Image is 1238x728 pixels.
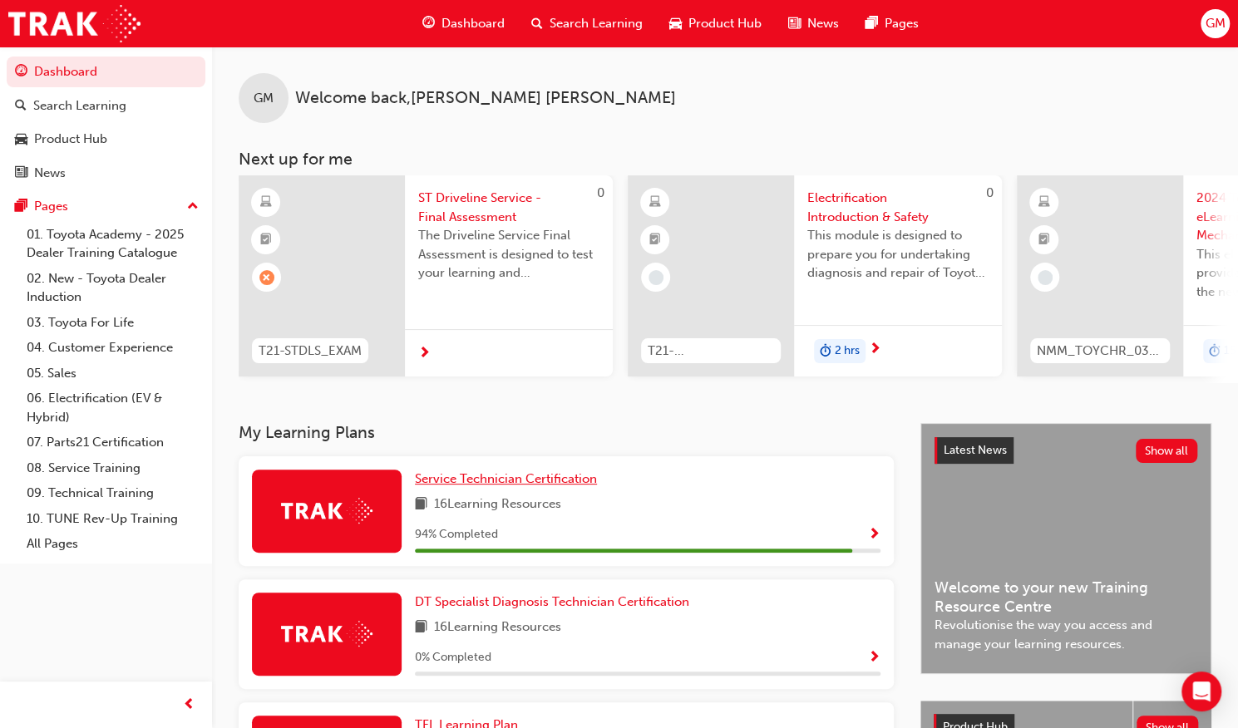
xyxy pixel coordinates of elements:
[518,7,656,41] a: search-iconSearch Learning
[920,423,1211,674] a: Latest NewsShow allWelcome to your new Training Resource CentreRevolutionise the way you access a...
[415,594,689,609] span: DT Specialist Diagnosis Technician Certification
[868,524,880,545] button: Show Progress
[20,386,205,430] a: 06. Electrification (EV & Hybrid)
[239,423,894,442] h3: My Learning Plans
[1038,192,1050,214] span: learningResourceType_ELEARNING-icon
[15,99,27,114] span: search-icon
[1037,342,1163,361] span: NMM_TOYCHR_032024_MODULE_1
[869,342,881,357] span: next-icon
[20,222,205,266] a: 01. Toyota Academy - 2025 Dealer Training Catalogue
[8,5,141,42] img: Trak
[20,266,205,310] a: 02. New - Toyota Dealer Induction
[15,166,27,181] span: news-icon
[835,342,860,361] span: 2 hrs
[7,191,205,222] button: Pages
[1201,9,1230,38] button: GM
[212,150,1238,169] h3: Next up for me
[259,342,362,361] span: T21-STDLS_EXAM
[868,528,880,543] span: Show Progress
[868,651,880,666] span: Show Progress
[1181,671,1221,711] div: Open Intercom Messenger
[34,164,66,183] div: News
[935,616,1197,653] span: Revolutionise the way you access and manage your learning resources.
[944,443,1007,457] span: Latest News
[7,91,205,121] a: Search Learning
[649,229,661,251] span: booktick-icon
[20,531,205,557] a: All Pages
[1205,14,1225,33] span: GM
[281,498,372,524] img: Trak
[868,647,880,668] button: Show Progress
[239,175,613,376] a: 0T21-STDLS_EXAMST Driveline Service - Final AssessmentThe Driveline Service Final Assessment is d...
[20,335,205,361] a: 04. Customer Experience
[34,130,107,149] div: Product Hub
[1038,229,1050,251] span: booktick-icon
[415,494,427,515] span: book-icon
[415,470,604,489] a: Service Technician Certification
[1209,341,1221,362] span: duration-icon
[15,65,27,80] span: guage-icon
[1136,439,1198,463] button: Show all
[20,480,205,506] a: 09. Technical Training
[1038,270,1053,285] span: learningRecordVerb_NONE-icon
[656,7,775,41] a: car-iconProduct Hub
[7,57,205,87] a: Dashboard
[775,7,852,41] a: news-iconNews
[34,197,68,216] div: Pages
[260,229,272,251] span: booktick-icon
[441,14,505,33] span: Dashboard
[7,53,205,191] button: DashboardSearch LearningProduct HubNews
[33,96,126,116] div: Search Learning
[649,270,663,285] span: learningRecordVerb_NONE-icon
[409,7,518,41] a: guage-iconDashboard
[183,695,195,716] span: prev-icon
[260,192,272,214] span: learningResourceType_ELEARNING-icon
[820,341,831,362] span: duration-icon
[807,189,989,226] span: Electrification Introduction & Safety
[852,7,932,41] a: pages-iconPages
[550,14,643,33] span: Search Learning
[788,13,801,34] span: news-icon
[648,342,774,361] span: T21-FOD_HVIS_PREREQ
[295,89,676,108] span: Welcome back , [PERSON_NAME] [PERSON_NAME]
[15,199,27,214] span: pages-icon
[649,192,661,214] span: learningResourceType_ELEARNING-icon
[415,593,696,612] a: DT Specialist Diagnosis Technician Certification
[418,226,599,283] span: The Driveline Service Final Assessment is designed to test your learning and understanding of the...
[20,310,205,336] a: 03. Toyota For Life
[415,648,491,667] span: 0 % Completed
[187,196,199,218] span: up-icon
[418,347,431,362] span: next-icon
[422,13,435,34] span: guage-icon
[434,494,561,515] span: 16 Learning Resources
[20,455,205,481] a: 08. Service Training
[7,158,205,189] a: News
[807,226,989,283] span: This module is designed to prepare you for undertaking diagnosis and repair of Toyota & Lexus Ele...
[531,13,543,34] span: search-icon
[807,14,839,33] span: News
[20,430,205,455] a: 07. Parts21 Certification
[415,617,427,638] span: book-icon
[7,124,205,155] a: Product Hub
[254,89,274,108] span: GM
[885,14,919,33] span: Pages
[669,13,682,34] span: car-icon
[415,471,597,486] span: Service Technician Certification
[259,270,274,285] span: learningRecordVerb_FAIL-icon
[418,189,599,226] span: ST Driveline Service - Final Assessment
[281,621,372,647] img: Trak
[434,617,561,638] span: 16 Learning Resources
[415,525,498,544] span: 94 % Completed
[597,185,604,200] span: 0
[628,175,1002,376] a: 0T21-FOD_HVIS_PREREQElectrification Introduction & SafetyThis module is designed to prepare you f...
[20,361,205,386] a: 05. Sales
[935,437,1197,464] a: Latest NewsShow all
[15,132,27,147] span: car-icon
[935,578,1197,616] span: Welcome to your new Training Resource Centre
[866,13,878,34] span: pages-icon
[20,506,205,532] a: 10. TUNE Rev-Up Training
[688,14,762,33] span: Product Hub
[986,185,994,200] span: 0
